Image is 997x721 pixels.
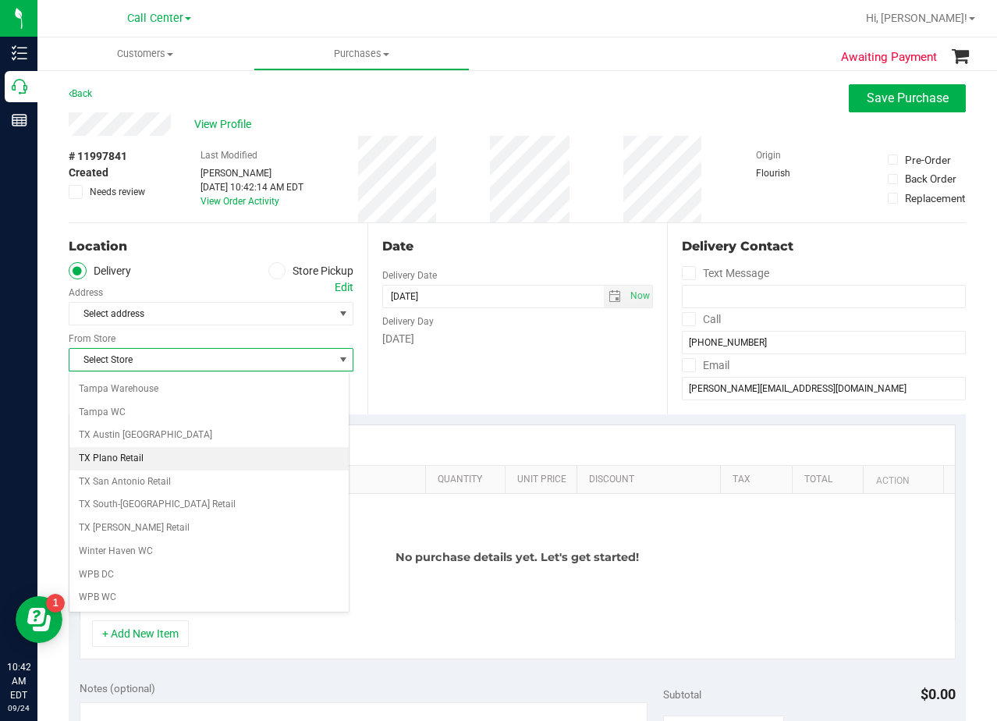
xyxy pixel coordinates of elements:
[733,474,786,486] a: Tax
[905,152,951,168] div: Pre-Order
[69,286,103,300] label: Address
[69,237,353,256] div: Location
[682,262,769,285] label: Text Message
[866,12,967,24] span: Hi, [PERSON_NAME]!
[382,237,652,256] div: Date
[90,185,145,199] span: Needs review
[69,540,349,563] li: Winter Haven WC
[268,262,354,280] label: Store Pickup
[604,286,626,307] span: select
[69,88,92,99] a: Back
[80,682,155,694] span: Notes (optional)
[194,116,257,133] span: View Profile
[69,262,131,280] label: Delivery
[382,314,434,329] label: Delivery Day
[69,424,349,447] li: TX Austin [GEOGRAPHIC_DATA]
[92,620,189,647] button: + Add New Item
[127,12,183,25] span: Call Center
[69,349,333,371] span: Select Store
[682,285,966,308] input: Format: (999) 999-9999
[756,166,834,180] div: Flourish
[7,660,30,702] p: 10:42 AM EDT
[69,303,320,325] span: Select address
[804,474,857,486] a: Total
[849,84,966,112] button: Save Purchase
[80,494,955,620] div: No purchase details yet. Let's get started!
[867,91,949,105] span: Save Purchase
[756,148,781,162] label: Origin
[438,474,499,486] a: Quantity
[682,331,966,354] input: Format: (999) 999-9999
[921,686,956,702] span: $0.00
[69,165,108,181] span: Created
[382,331,652,347] div: [DATE]
[69,447,349,471] li: TX Plano Retail
[200,166,303,180] div: [PERSON_NAME]
[69,563,349,587] li: WPB DC
[626,285,653,307] span: Set Current date
[682,308,721,331] label: Call
[69,401,349,424] li: Tampa WC
[841,48,937,66] span: Awaiting Payment
[333,303,353,325] span: select
[200,180,303,194] div: [DATE] 10:42:14 AM EDT
[254,37,470,70] a: Purchases
[589,474,714,486] a: Discount
[663,688,701,701] span: Subtotal
[682,237,966,256] div: Delivery Contact
[12,79,27,94] inline-svg: Call Center
[682,354,729,377] label: Email
[69,148,127,165] span: # 11997841
[7,702,30,714] p: 09/24
[863,466,942,494] th: Action
[517,474,570,486] a: Unit Price
[69,378,349,401] li: Tampa Warehouse
[37,47,254,61] span: Customers
[37,37,254,70] a: Customers
[69,471,349,494] li: TX San Antonio Retail
[200,148,257,162] label: Last Modified
[254,47,469,61] span: Purchases
[333,349,353,371] span: select
[335,279,353,296] div: Edit
[69,493,349,517] li: TX South-[GEOGRAPHIC_DATA] Retail
[905,171,956,186] div: Back Order
[626,286,652,307] span: select
[16,596,62,643] iframe: Resource center
[69,517,349,540] li: TX [PERSON_NAME] Retail
[69,586,349,609] li: WPB WC
[46,594,65,613] iframe: Resource center unread badge
[12,45,27,61] inline-svg: Inventory
[382,268,437,282] label: Delivery Date
[200,196,279,207] a: View Order Activity
[905,190,965,206] div: Replacement
[12,112,27,128] inline-svg: Reports
[69,332,115,346] label: From Store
